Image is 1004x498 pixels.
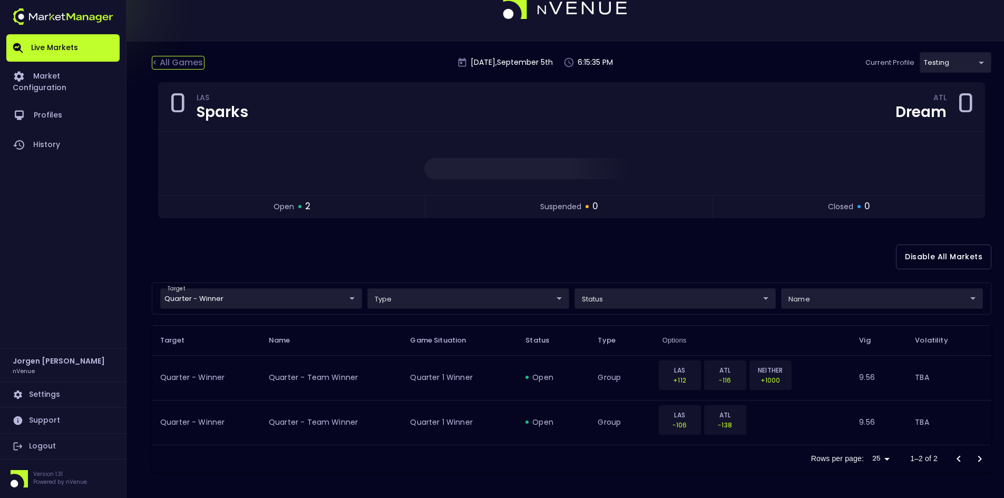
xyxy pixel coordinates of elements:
[851,355,906,400] td: 9.56
[666,375,694,385] p: +112
[402,355,517,400] td: Quarter 1 Winner
[933,95,947,103] div: ATL
[865,57,914,68] p: Current Profile
[160,336,198,345] span: Target
[274,201,294,212] span: open
[169,91,186,123] div: 0
[906,400,991,445] td: TBA
[197,105,248,120] div: Sparks
[598,336,629,345] span: Type
[6,434,120,459] a: Logout
[168,285,185,292] label: target
[589,355,654,400] td: group
[756,365,785,375] p: NEITHER
[152,325,991,445] table: collapsible table
[654,325,851,355] th: Options
[666,410,694,420] p: LAS
[6,34,120,62] a: Live Markets
[152,56,204,70] div: < All Games
[6,408,120,433] a: Support
[666,365,694,375] p: LAS
[864,200,870,213] span: 0
[915,336,961,345] span: Volatility
[305,200,310,213] span: 2
[13,355,105,367] h2: Jorgen [PERSON_NAME]
[152,400,260,445] td: Quarter - Winner
[906,355,991,400] td: TBA
[910,453,938,464] p: 1–2 of 2
[895,105,947,120] div: Dream
[859,336,884,345] span: Vig
[666,420,694,430] p: -106
[402,400,517,445] td: Quarter 1 Winner
[6,470,120,487] div: Version 1.31Powered by nVenue
[471,57,553,68] p: [DATE] , September 5 th
[13,8,113,25] img: logo
[33,470,87,478] p: Version 1.31
[756,375,785,385] p: +1000
[851,400,906,445] td: 9.56
[410,336,480,345] span: Game Situation
[260,400,402,445] td: Quarter - Team Winner
[269,336,304,345] span: Name
[197,95,248,103] div: LAS
[592,200,598,213] span: 0
[828,201,853,212] span: closed
[711,375,739,385] p: -116
[525,336,563,345] span: Status
[589,400,654,445] td: group
[711,365,739,375] p: ATL
[6,62,120,101] a: Market Configuration
[540,201,581,212] span: suspended
[711,410,739,420] p: ATL
[525,417,581,427] div: open
[152,355,260,400] td: Quarter - Winner
[920,52,991,73] div: target
[711,420,739,430] p: -138
[525,372,581,383] div: open
[6,130,120,160] a: History
[574,288,776,309] div: target
[811,453,864,464] p: Rows per page:
[160,288,362,309] div: target
[13,367,35,375] h3: nVenue
[957,91,974,123] div: 0
[6,101,120,130] a: Profiles
[868,451,893,466] div: 25
[578,57,613,68] p: 6:15:35 PM
[33,478,87,486] p: Powered by nVenue
[6,382,120,407] a: Settings
[260,355,402,400] td: Quarter - Team Winner
[896,245,991,269] button: Disable All Markets
[781,288,983,309] div: target
[367,288,569,309] div: target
